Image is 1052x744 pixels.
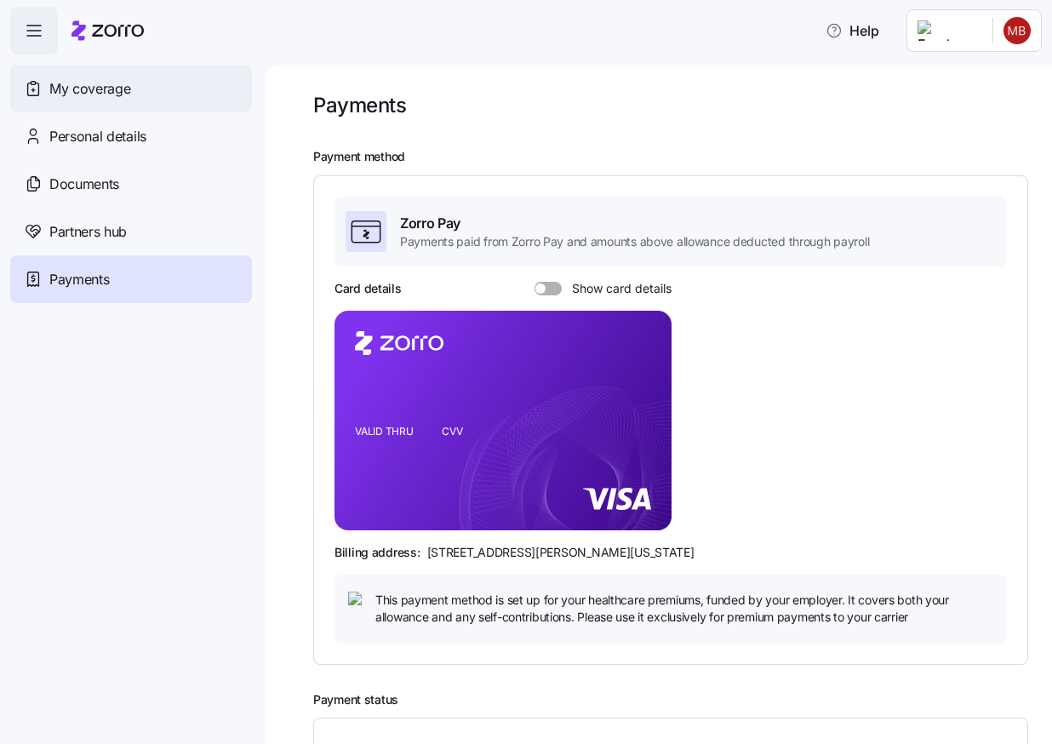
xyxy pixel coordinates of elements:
span: Payments paid from Zorro Pay and amounts above allowance deducted through payroll [400,233,869,250]
h1: Payments [313,92,406,118]
span: Zorro Pay [400,213,869,234]
span: Show card details [562,282,672,295]
a: Partners hub [10,208,252,255]
a: My coverage [10,65,252,112]
h2: Payment status [313,692,1028,708]
span: [STREET_ADDRESS][PERSON_NAME][US_STATE] [427,544,695,561]
span: Billing address: [334,544,420,561]
h3: Card details [334,280,402,297]
tspan: CVV [442,425,463,438]
img: icon bulb [348,592,369,612]
a: Payments [10,255,252,303]
span: Payments [49,269,109,290]
span: This payment method is set up for your healthcare premiums, funded by your employer. It covers bo... [375,592,993,627]
span: My coverage [49,78,130,100]
span: Documents [49,174,119,195]
button: Help [812,14,893,48]
span: Help [826,20,879,41]
tspan: VALID THRU [355,425,414,438]
span: Partners hub [49,221,127,243]
img: d9433949585d91735c8e532e5e97682b [1003,17,1031,44]
a: Documents [10,160,252,208]
img: Employer logo [918,20,979,41]
a: Personal details [10,112,252,160]
h2: Payment method [313,149,1028,165]
span: Personal details [49,126,146,147]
